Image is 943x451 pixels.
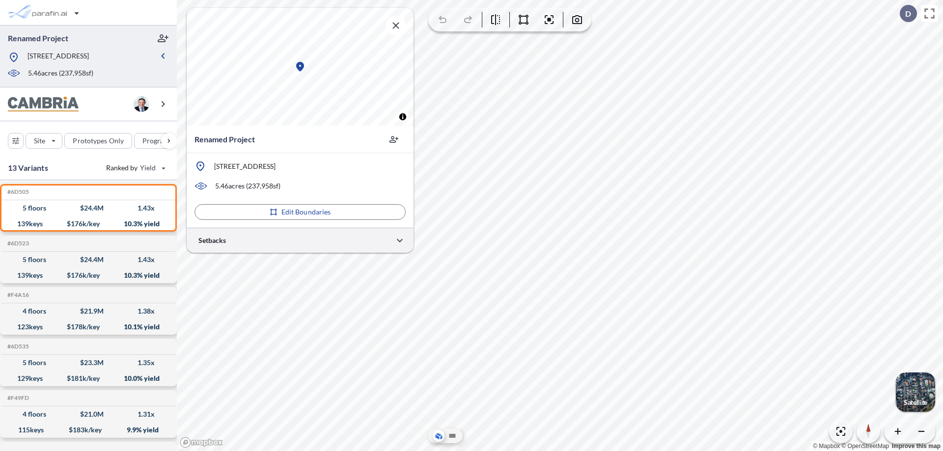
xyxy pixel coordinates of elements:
[5,240,29,247] h5: Click to copy the code
[142,136,170,146] p: Program
[813,443,840,450] a: Mapbox
[28,68,93,79] p: 5.46 acres ( 237,958 sf)
[8,97,79,112] img: BrandImage
[140,163,156,173] span: Yield
[5,343,29,350] h5: Click to copy the code
[5,292,29,298] h5: Click to copy the code
[134,96,149,112] img: user logo
[8,162,48,174] p: 13 Variants
[215,181,280,191] p: 5.46 acres ( 237,958 sf)
[905,9,911,18] p: D
[28,51,89,63] p: [STREET_ADDRESS]
[26,133,62,149] button: Site
[281,207,331,217] p: Edit Boundaries
[433,430,444,442] button: Aerial View
[841,443,889,450] a: OpenStreetMap
[134,133,187,149] button: Program
[397,111,409,123] button: Toggle attribution
[194,133,255,145] p: Renamed Project
[446,430,458,442] button: Site Plan
[34,136,45,146] p: Site
[5,188,29,195] h5: Click to copy the code
[180,437,223,448] a: Mapbox homepage
[896,372,935,412] button: Switcher ImageSatellite
[194,204,406,220] button: Edit Boundaries
[187,8,414,126] canvas: Map
[214,161,276,171] p: [STREET_ADDRESS]
[896,372,935,412] img: Switcher Image
[294,61,306,73] div: Map marker
[98,160,172,176] button: Ranked by Yield
[904,398,927,406] p: Satellite
[400,111,406,122] span: Toggle attribution
[64,133,132,149] button: Prototypes Only
[73,136,124,146] p: Prototypes Only
[5,395,29,401] h5: Click to copy the code
[8,33,68,44] p: Renamed Project
[892,443,941,450] a: Improve this map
